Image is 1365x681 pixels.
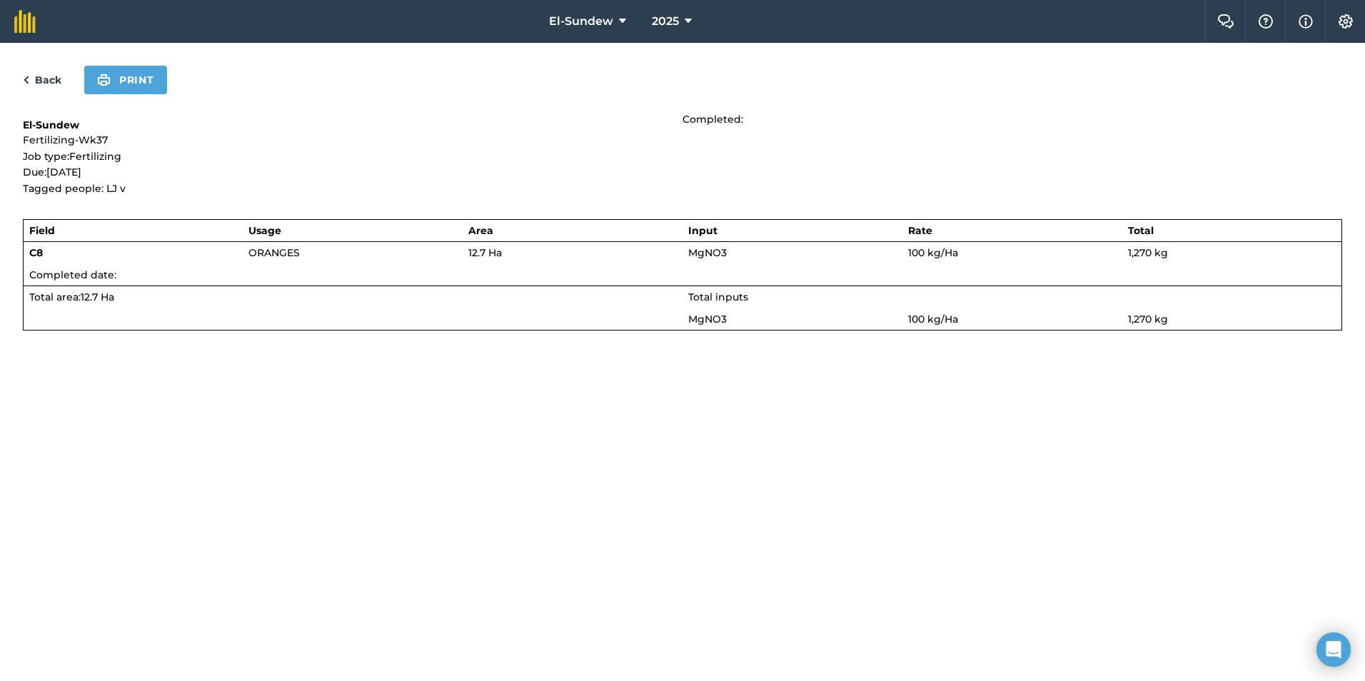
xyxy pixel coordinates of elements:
[14,10,36,33] img: fieldmargin Logo
[682,308,902,331] td: MgNO3
[97,71,111,89] img: svg+xml;base64,PHN2ZyB4bWxucz0iaHR0cDovL3d3dy53My5vcmcvMjAwMC9zdmciIHdpZHRoPSIxOSIgaGVpZ2h0PSIyNC...
[682,111,1342,127] p: Completed:
[463,242,682,264] td: 12.7 Ha
[549,13,613,30] span: El-Sundew
[24,219,243,241] th: Field
[243,219,463,241] th: Usage
[1337,14,1354,29] img: A cog icon
[24,264,1342,286] td: Completed date:
[902,308,1122,331] td: 100 kg / Ha
[23,71,61,89] a: Back
[24,286,682,308] td: Total area : 12.7 Ha
[1217,14,1234,29] img: Two speech bubbles overlapping with the left bubble in the forefront
[1122,219,1342,241] th: Total
[682,242,902,264] td: MgNO3
[23,148,682,164] p: Job type: Fertilizing
[1299,13,1313,30] img: svg+xml;base64,PHN2ZyB4bWxucz0iaHR0cDovL3d3dy53My5vcmcvMjAwMC9zdmciIHdpZHRoPSIxNyIgaGVpZ2h0PSIxNy...
[23,118,682,132] h1: El-Sundew
[29,246,43,259] strong: C8
[84,66,167,94] button: Print
[1122,242,1342,264] td: 1,270 kg
[652,13,679,30] span: 2025
[1257,14,1274,29] img: A question mark icon
[902,242,1122,264] td: 100 kg / Ha
[23,164,682,180] p: Due: [DATE]
[1316,632,1351,667] div: Open Intercom Messenger
[243,242,463,264] td: ORANGES
[463,219,682,241] th: Area
[23,71,29,89] img: svg+xml;base64,PHN2ZyB4bWxucz0iaHR0cDovL3d3dy53My5vcmcvMjAwMC9zdmciIHdpZHRoPSI5IiBoZWlnaHQ9IjI0Ii...
[682,219,902,241] th: Input
[23,181,682,196] p: Tagged people: LJ v
[23,132,682,148] p: Fertilizing-Wk37
[902,219,1122,241] th: Rate
[682,286,1342,308] td: Total inputs
[1122,308,1342,331] td: 1,270 kg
